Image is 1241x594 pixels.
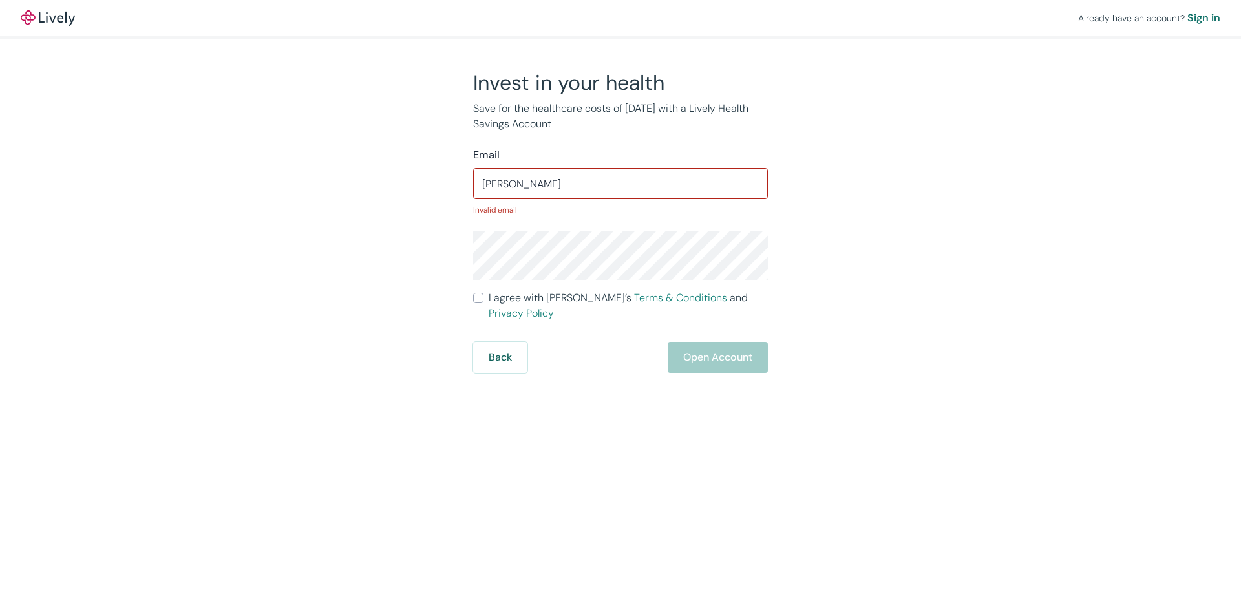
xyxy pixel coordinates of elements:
a: LivelyLively [21,10,75,26]
a: Terms & Conditions [634,291,727,304]
p: Invalid email [473,204,768,216]
h2: Invest in your health [473,70,768,96]
a: Privacy Policy [489,306,554,320]
p: Save for the healthcare costs of [DATE] with a Lively Health Savings Account [473,101,768,132]
img: Lively [21,10,75,26]
label: Email [473,147,500,163]
span: I agree with [PERSON_NAME]’s and [489,290,768,321]
a: Sign in [1187,10,1220,26]
div: Already have an account? [1078,10,1220,26]
button: Back [473,342,527,373]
